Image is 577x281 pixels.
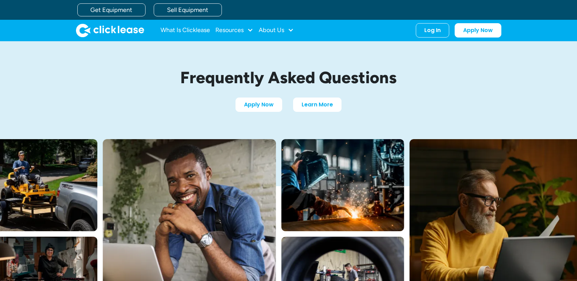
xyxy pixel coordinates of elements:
div: Log In [424,27,441,34]
div: Resources [215,24,253,37]
a: Apply Now [236,98,282,112]
div: About Us [259,24,294,37]
a: Get Equipment [77,3,146,16]
a: What Is Clicklease [161,24,210,37]
img: Clicklease logo [76,24,144,37]
a: home [76,24,144,37]
a: Learn More [293,98,341,112]
a: Sell Equipment [154,3,222,16]
img: A welder in a large mask working on a large pipe [282,139,404,231]
a: Apply Now [455,23,501,38]
h1: Frequently Asked Questions [128,69,449,87]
